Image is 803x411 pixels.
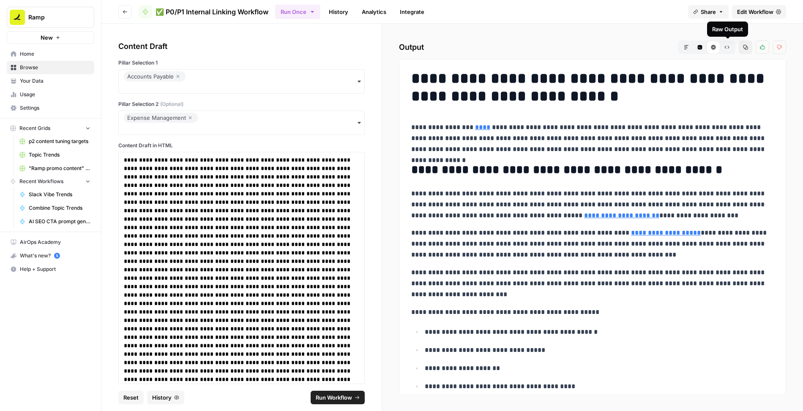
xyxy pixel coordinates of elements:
span: Settings [20,104,90,112]
div: Raw Output [712,25,743,33]
a: AirOps Academy [7,235,94,249]
span: Recent Grids [19,124,50,132]
label: Pillar Selection 1 [118,59,365,67]
button: History [147,391,184,404]
span: Topic Trends [29,151,90,159]
button: Run Workflow [311,391,365,404]
label: Pillar Selection 2 [118,100,365,108]
span: Run Workflow [316,393,352,402]
span: Help + Support [20,265,90,273]
a: Edit Workflow [732,5,786,19]
span: Your Data [20,77,90,85]
a: Analytics [357,5,391,19]
span: AirOps Academy [20,238,90,246]
span: Edit Workflow [737,8,773,16]
span: Ramp [28,13,79,22]
span: Usage [20,91,90,98]
button: Recent Workflows [7,175,94,188]
button: Expense Management [118,111,365,135]
a: Combine Topic Trends [16,201,94,215]
a: "Ramp promo content" generator -> Publish Sanity updates [16,162,94,175]
button: Accounts Payable [118,69,365,94]
a: Topic Trends [16,148,94,162]
span: Browse [20,64,90,71]
a: Your Data [7,74,94,88]
div: Accounts Payable [127,71,182,81]
a: Integrate [395,5,429,19]
a: p2 content tuning targets [16,135,94,148]
div: Expense Management [127,113,194,123]
div: What's new? [7,249,94,262]
div: Content Draft [118,41,365,52]
a: ✅ P0/P1 Internal Linking Workflow [139,5,268,19]
button: Reset [118,391,144,404]
a: Usage [7,88,94,101]
span: ✅ P0/P1 Internal Linking Workflow [156,7,268,17]
a: Settings [7,101,94,115]
button: Run Once [275,5,320,19]
span: Combine Topic Trends [29,204,90,212]
text: 5 [56,254,58,258]
a: Home [7,47,94,61]
span: "Ramp promo content" generator -> Publish Sanity updates [29,165,90,172]
span: AI SEO CTA prompt generator [29,218,90,225]
a: 5 [54,253,60,259]
span: Share [701,8,716,16]
a: Slack Vibe Trends [16,188,94,201]
button: Help + Support [7,262,94,276]
h2: Output [399,41,786,54]
span: p2 content tuning targets [29,138,90,145]
img: Ramp Logo [10,10,25,25]
span: (Optional) [160,100,183,108]
label: Content Draft in HTML [118,142,365,149]
button: Recent Grids [7,122,94,135]
span: History [152,393,172,402]
span: Reset [123,393,139,402]
a: History [324,5,353,19]
a: AI SEO CTA prompt generator [16,215,94,228]
span: New [41,33,53,42]
span: Recent Workflows [19,178,63,185]
a: Browse [7,61,94,74]
span: Home [20,50,90,58]
button: What's new? 5 [7,249,94,262]
span: Slack Vibe Trends [29,191,90,198]
button: New [7,31,94,44]
button: Share [688,5,729,19]
button: Workspace: Ramp [7,7,94,28]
